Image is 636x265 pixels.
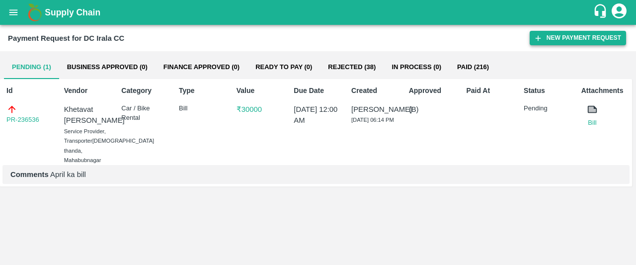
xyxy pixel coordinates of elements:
[351,104,399,115] p: [PERSON_NAME]
[294,104,342,126] p: [DATE] 12:00 AM
[384,55,449,79] button: In Process (0)
[294,86,342,96] p: Due Date
[237,86,285,96] p: Value
[8,34,124,42] b: Payment Request for DC Irala CC
[351,86,399,96] p: Created
[59,55,156,79] button: Business Approved (0)
[64,128,106,144] span: Service Provider, Transporter
[10,171,49,178] b: Comments
[530,31,626,45] button: New Payment Request
[524,86,572,96] p: Status
[409,104,457,115] p: (B)
[247,55,320,79] button: Ready To Pay (0)
[25,2,45,22] img: logo
[237,104,285,115] p: ₹ 30000
[6,115,39,125] a: PR-236536
[4,55,59,79] button: Pending (1)
[524,104,572,113] p: Pending
[466,86,514,96] p: Paid At
[64,86,112,96] p: Vendor
[121,86,169,96] p: Category
[64,138,155,163] span: [DEMOGRAPHIC_DATA] thanda, Mahabubnagar
[610,2,628,23] div: account of current user
[593,3,610,21] div: customer-support
[64,104,112,126] p: Khetavat [PERSON_NAME]
[449,55,497,79] button: Paid (216)
[179,86,227,96] p: Type
[581,86,630,96] p: Attachments
[6,86,55,96] p: Id
[2,1,25,24] button: open drawer
[581,118,604,128] a: Bill
[409,86,457,96] p: Approved
[156,55,247,79] button: Finance Approved (0)
[351,117,394,123] span: [DATE] 06:14 PM
[121,104,169,122] p: Car / Bike Rental
[10,169,622,180] p: April ka bill
[179,104,227,113] p: Bill
[320,55,384,79] button: Rejected (38)
[45,5,593,19] a: Supply Chain
[45,7,100,17] b: Supply Chain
